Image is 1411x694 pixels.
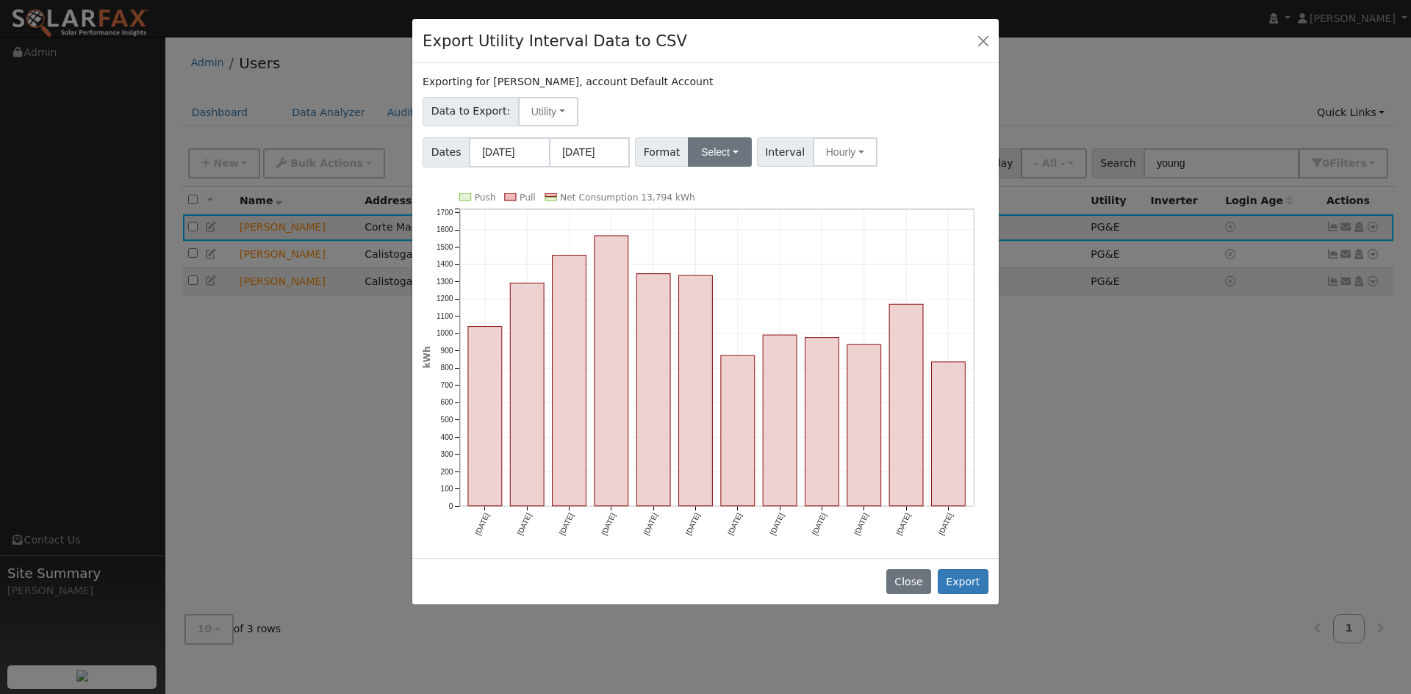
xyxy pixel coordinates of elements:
[679,275,713,506] rect: onclick=""
[811,511,827,536] text: [DATE]
[769,511,786,536] text: [DATE]
[931,362,965,506] rect: onclick=""
[441,398,453,406] text: 600
[449,502,453,510] text: 0
[721,355,755,506] rect: onclick=""
[852,511,869,536] text: [DATE]
[516,511,533,536] text: [DATE]
[937,511,954,536] text: [DATE]
[423,137,470,167] span: Dates
[510,283,544,505] rect: onclick=""
[886,569,931,594] button: Close
[520,192,536,203] text: Pull
[813,137,877,167] button: Hourly
[688,137,752,167] button: Select
[437,243,453,251] text: 1500
[423,74,713,90] label: Exporting for [PERSON_NAME], account Default Account
[437,329,453,337] text: 1000
[422,346,432,368] text: kWh
[889,304,923,506] rect: onclick=""
[441,485,453,493] text: 100
[437,260,453,268] text: 1400
[441,364,453,372] text: 800
[595,236,628,506] rect: onclick=""
[757,137,814,167] span: Interval
[423,29,687,53] h4: Export Utility Interval Data to CSV
[437,209,453,217] text: 1700
[423,97,519,126] span: Data to Export:
[560,192,695,203] text: Net Consumption 13,794 kWh
[437,225,453,234] text: 1600
[847,344,881,506] rect: onclick=""
[441,416,453,424] text: 500
[805,337,839,505] rect: onclick=""
[441,381,453,389] text: 700
[635,137,689,167] span: Format
[636,273,670,505] rect: onclick=""
[938,569,988,594] button: Export
[518,97,578,126] button: Utility
[437,294,453,303] text: 1200
[558,511,575,536] text: [DATE]
[763,335,797,506] rect: onclick=""
[600,511,617,536] text: [DATE]
[441,433,453,441] text: 400
[973,30,994,51] button: Close
[895,511,912,536] text: [DATE]
[474,511,491,536] text: [DATE]
[437,312,453,320] text: 1100
[441,450,453,458] text: 300
[684,511,701,536] text: [DATE]
[441,347,453,355] text: 900
[553,255,586,505] rect: onclick=""
[726,511,743,536] text: [DATE]
[437,278,453,286] text: 1300
[441,467,453,475] text: 200
[468,326,502,505] rect: onclick=""
[642,511,659,536] text: [DATE]
[475,192,496,203] text: Push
